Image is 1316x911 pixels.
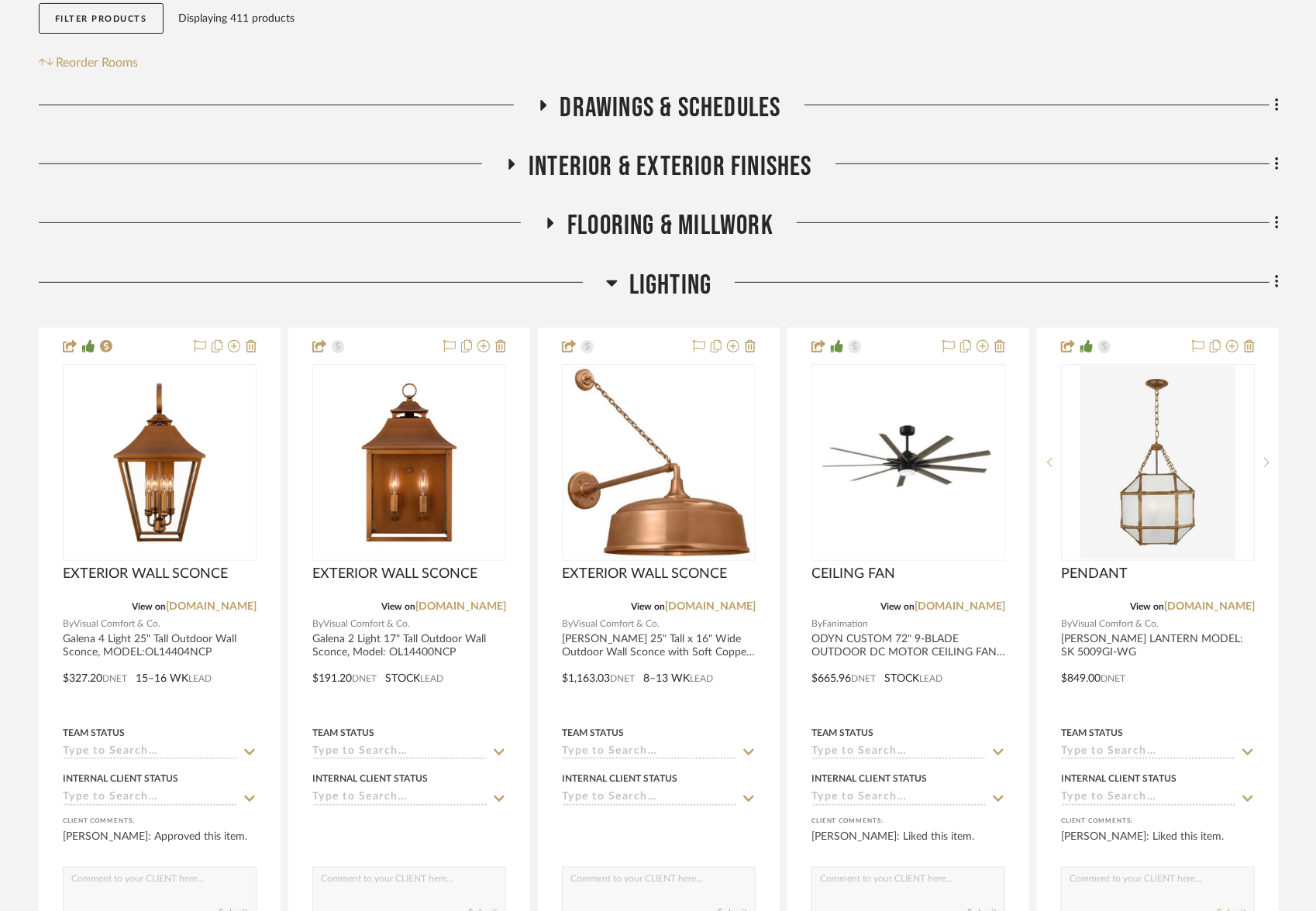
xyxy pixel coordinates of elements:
[63,772,178,786] div: Internal Client Status
[63,829,257,860] div: [PERSON_NAME]: Approved this item.
[63,726,125,740] div: Team Status
[562,726,624,740] div: Team Status
[132,602,166,611] span: View on
[811,617,822,631] span: By
[573,617,660,631] span: Visual Comfort & Co.
[562,791,737,806] input: Type to Search…
[74,617,160,631] span: Visual Comfort & Co.
[1164,601,1255,612] a: [DOMAIN_NAME]
[811,791,987,806] input: Type to Search…
[812,365,1004,560] div: 0
[631,602,665,611] span: View on
[1061,829,1255,860] div: [PERSON_NAME]: Liked this item.
[312,791,487,806] input: Type to Search…
[822,617,868,631] span: Fanimation
[1061,617,1072,631] span: By
[314,367,505,558] img: EXTERIOR WALL SCONCE
[563,365,755,560] div: 0
[562,772,677,786] div: Internal Client Status
[312,617,323,631] span: By
[811,726,873,740] div: Team Status
[811,566,895,583] span: CEILING FAN
[562,617,573,631] span: By
[529,150,812,184] span: INTERIOR & EXTERIOR FINISHES
[64,367,255,558] img: EXTERIOR WALL SCONCE
[63,566,228,583] span: EXTERIOR WALL SCONCE
[312,745,487,760] input: Type to Search…
[63,791,238,806] input: Type to Search…
[665,601,756,612] a: [DOMAIN_NAME]
[880,602,915,611] span: View on
[1061,772,1176,786] div: Internal Client Status
[1061,791,1236,806] input: Type to Search…
[563,367,754,558] img: EXTERIOR WALL SCONCE
[1061,726,1123,740] div: Team Status
[381,602,415,611] span: View on
[323,617,410,631] span: Visual Comfort & Co.
[63,745,238,760] input: Type to Search…
[179,3,295,34] div: Displaying 411 products
[63,617,74,631] span: By
[1061,745,1236,760] input: Type to Search…
[567,209,773,242] span: Flooring & Millwork
[811,772,927,786] div: Internal Client Status
[562,745,737,760] input: Type to Search…
[1130,602,1164,611] span: View on
[560,91,781,125] span: Drawings & Schedules
[811,829,1005,860] div: [PERSON_NAME]: Liked this item.
[1072,617,1159,631] span: Visual Comfort & Co.
[629,269,712,302] span: LIGHTING
[312,566,477,583] span: EXTERIOR WALL SCONCE
[1080,366,1235,559] img: PENDANT
[39,53,139,72] button: Reorder Rooms
[811,745,987,760] input: Type to Search…
[562,566,727,583] span: EXTERIOR WALL SCONCE
[312,726,374,740] div: Team Status
[415,601,506,612] a: [DOMAIN_NAME]
[1061,566,1128,583] span: PENDANT
[39,3,164,35] button: Filter Products
[813,367,1004,558] img: CEILING FAN
[312,772,428,786] div: Internal Client Status
[57,53,139,72] span: Reorder Rooms
[166,601,257,612] a: [DOMAIN_NAME]
[915,601,1005,612] a: [DOMAIN_NAME]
